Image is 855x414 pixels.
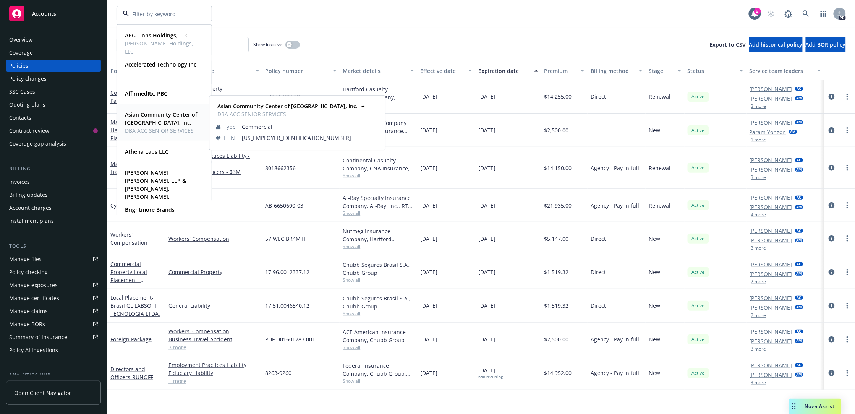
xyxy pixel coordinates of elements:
a: 2 more [168,176,259,184]
div: Market details [343,67,406,75]
span: Active [691,164,706,171]
a: circleInformation [827,369,836,378]
a: Summary of insurance [6,331,101,343]
span: [DATE] [478,302,496,310]
a: Manage certificates [6,292,101,304]
span: [DATE] [478,366,503,379]
a: Commercial Property [168,84,259,93]
a: Accounts [6,3,101,24]
a: more [843,92,852,101]
span: Renewal [649,201,670,209]
div: Policies [9,60,28,72]
div: Analytics hub [6,372,101,379]
a: General Liability [168,302,259,310]
button: Nova Assist [789,399,841,414]
a: Installment plans [6,215,101,227]
span: [PERSON_NAME] Holdings, LLC [125,39,202,55]
div: 2 [754,8,761,15]
span: [DATE] [420,93,437,101]
strong: AffirmedRx, PBC [125,90,167,97]
a: [PERSON_NAME] [750,203,792,211]
a: [PERSON_NAME] [750,260,792,268]
div: Expiration date [478,67,530,75]
a: Policy changes [6,73,101,85]
a: Switch app [816,6,831,21]
span: Agency - Pay in full [591,201,639,209]
strong: APG Lions Holdings, LLC [125,32,189,39]
a: 3 more [168,343,259,351]
a: [PERSON_NAME] [750,227,792,235]
a: Employment Practices Liability - $1M [168,152,259,168]
strong: Accelerated Technology Inc [125,61,196,68]
div: Continental Casualty Company, CNA Insurance, RT Specialty Insurance Services, LLC (RSG Specialty,... [343,156,414,172]
div: Hartford Casualty Insurance Company, Hartford Insurance Group [343,85,414,101]
a: circleInformation [827,301,836,310]
a: Coverage [6,47,101,59]
a: Foreign Package [110,336,152,343]
a: [PERSON_NAME] [750,119,792,127]
span: Direct [591,302,606,310]
div: Summary of insurance [9,331,67,343]
a: Quoting plans [6,99,101,111]
span: Show all [343,172,414,179]
span: Active [691,202,706,209]
a: more [843,369,852,378]
a: Management Liability [110,119,162,158]
button: 3 more [751,380,766,385]
a: General Liability [168,93,259,101]
div: Manage files [9,253,42,265]
div: Chubb Seguros Brasil S.A., Chubb Group [343,294,414,310]
span: Active [691,302,706,309]
a: circleInformation [827,268,836,277]
a: Start snowing [763,6,779,21]
span: [DATE] [478,93,496,101]
a: Report a Bug [781,6,796,21]
span: Add BOR policy [806,41,846,48]
button: 3 more [751,104,766,109]
a: [PERSON_NAME] [750,304,792,312]
div: Policy details [110,67,154,75]
span: 8263-9260 [266,369,292,377]
span: Open Client Navigator [14,389,71,397]
span: $1,519.32 [544,268,569,276]
span: New [649,268,660,276]
a: Workers' Compensation [110,231,147,246]
span: Add historical policy [749,41,803,48]
a: [PERSON_NAME] [750,328,792,336]
span: Active [691,93,706,100]
span: 17.51.0046540.12 [266,302,310,310]
span: 17.96.0012337.12 [266,268,310,276]
a: [PERSON_NAME] [750,94,792,102]
a: Cyber [110,202,125,209]
strong: [PERSON_NAME] [PERSON_NAME], LLP & [PERSON_NAME], [PERSON_NAME], [PERSON_NAME] and [PERSON_NAME], PC [125,169,186,216]
div: Billing [6,165,101,173]
span: Agency - Pay in full [591,335,639,343]
button: Add historical policy [749,37,803,52]
span: $14,952.00 [544,369,572,377]
a: Search [798,6,814,21]
a: Manage exposures [6,279,101,291]
span: Show all [343,378,414,384]
a: circleInformation [827,335,836,344]
button: 2 more [751,313,766,318]
div: Invoices [9,176,30,188]
div: Effective date [420,67,464,75]
span: - Brasil GL LABSOFT TECNOLOGIA LTDA. [110,294,160,317]
span: FEIN [224,134,235,142]
span: [DATE] [420,126,437,134]
a: Manage BORs [6,318,101,330]
div: Federal Insurance Company, Chubb Group, RT Specialty Insurance Services, LLC (RSG Specialty, LLC) [343,362,414,378]
span: New [649,235,660,243]
div: Account charges [9,202,52,214]
button: Billing method [588,62,646,80]
span: $1,519.32 [544,302,569,310]
a: circleInformation [827,126,836,135]
a: [PERSON_NAME] [750,166,792,174]
span: [DATE] [420,268,437,276]
span: Active [691,336,706,343]
a: more [843,301,852,310]
a: Commercial Package [110,89,141,104]
button: 2 more [751,279,766,284]
div: Billing method [591,67,634,75]
strong: Brightmore Brands [125,206,175,213]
